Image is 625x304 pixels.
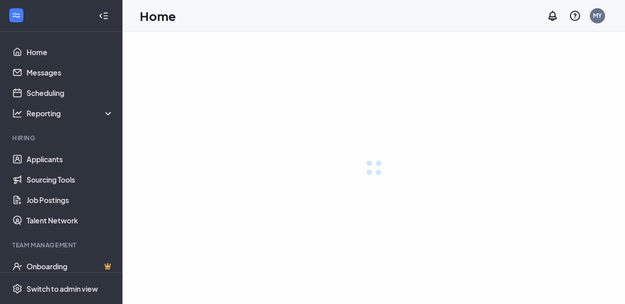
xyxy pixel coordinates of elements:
[11,10,21,20] svg: WorkstreamLogo
[27,108,114,118] div: Reporting
[27,42,114,62] a: Home
[593,11,602,20] div: MY
[569,10,581,22] svg: QuestionInfo
[27,62,114,83] a: Messages
[27,149,114,169] a: Applicants
[27,256,114,276] a: OnboardingCrown
[27,284,98,294] div: Switch to admin view
[27,169,114,190] a: Sourcing Tools
[27,190,114,210] a: Job Postings
[12,241,112,249] div: Team Management
[27,83,114,103] a: Scheduling
[12,134,112,142] div: Hiring
[27,210,114,231] a: Talent Network
[546,10,559,22] svg: Notifications
[140,7,176,24] h1: Home
[12,108,22,118] svg: Analysis
[12,284,22,294] svg: Settings
[98,11,109,21] svg: Collapse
